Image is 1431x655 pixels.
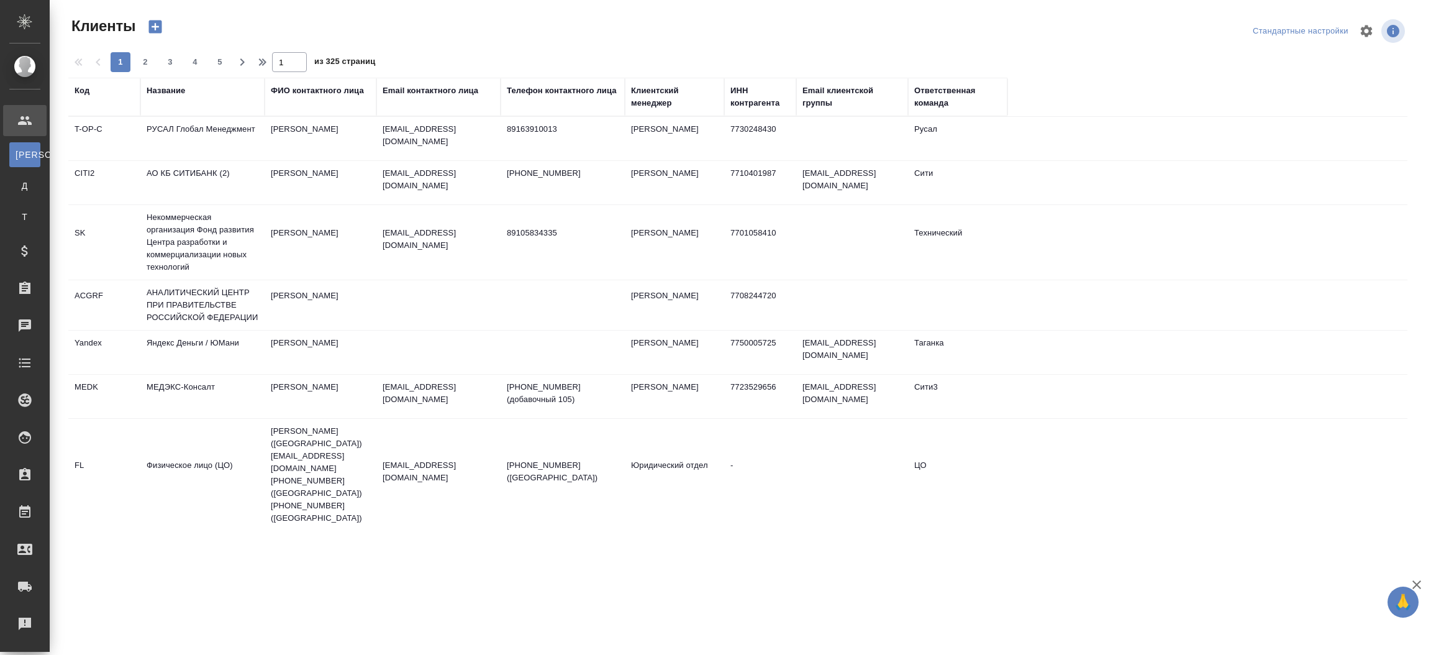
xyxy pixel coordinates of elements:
[631,85,718,109] div: Клиентский менеджер
[68,161,140,204] td: CITI2
[383,85,478,97] div: Email контактного лица
[68,331,140,374] td: Yandex
[625,117,724,160] td: [PERSON_NAME]
[383,381,494,406] p: [EMAIL_ADDRESS][DOMAIN_NAME]
[140,16,170,37] button: Создать
[1351,16,1381,46] span: Настроить таблицу
[724,221,796,264] td: 7701058410
[140,375,265,418] td: МЕДЭКС-Консалт
[1250,22,1351,41] div: split button
[147,85,185,97] div: Название
[68,375,140,418] td: MEDK
[265,375,376,418] td: [PERSON_NAME]
[210,52,230,72] button: 5
[507,167,619,180] p: [PHONE_NUMBER]
[796,375,908,418] td: [EMAIL_ADDRESS][DOMAIN_NAME]
[1381,19,1407,43] span: Посмотреть информацию
[68,221,140,264] td: SK
[75,85,89,97] div: Код
[625,375,724,418] td: [PERSON_NAME]
[724,331,796,374] td: 7750005725
[185,52,205,72] button: 4
[265,283,376,327] td: [PERSON_NAME]
[914,85,1001,109] div: Ответственная команда
[160,56,180,68] span: 3
[908,221,1007,264] td: Технический
[730,85,790,109] div: ИНН контрагента
[1392,589,1414,615] span: 🙏
[140,453,265,497] td: Физическое лицо (ЦО)
[68,117,140,160] td: T-OP-C
[383,167,494,192] p: [EMAIL_ADDRESS][DOMAIN_NAME]
[9,173,40,198] a: Д
[625,331,724,374] td: [PERSON_NAME]
[507,123,619,135] p: 89163910013
[160,52,180,72] button: 3
[908,331,1007,374] td: Таганка
[68,283,140,327] td: ACGRF
[135,52,155,72] button: 2
[265,161,376,204] td: [PERSON_NAME]
[1388,587,1419,618] button: 🙏
[210,56,230,68] span: 5
[625,161,724,204] td: [PERSON_NAME]
[908,117,1007,160] td: Русал
[802,85,902,109] div: Email клиентской группы
[9,204,40,229] a: Т
[908,453,1007,497] td: ЦО
[724,117,796,160] td: 7730248430
[625,221,724,264] td: [PERSON_NAME]
[140,117,265,160] td: РУСАЛ Глобал Менеджмент
[507,381,619,406] p: [PHONE_NUMBER] (добавочный 105)
[265,331,376,374] td: [PERSON_NAME]
[68,453,140,497] td: FL
[507,459,619,484] p: [PHONE_NUMBER] ([GEOGRAPHIC_DATA])
[625,283,724,327] td: [PERSON_NAME]
[724,453,796,497] td: -
[271,85,364,97] div: ФИО контактного лица
[724,283,796,327] td: 7708244720
[724,375,796,418] td: 7723529656
[265,221,376,264] td: [PERSON_NAME]
[140,205,265,280] td: Некоммерческая организация Фонд развития Центра разработки и коммерциализации новых технологий
[507,85,617,97] div: Телефон контактного лица
[908,161,1007,204] td: Сити
[724,161,796,204] td: 7710401987
[9,142,40,167] a: [PERSON_NAME]
[383,459,494,484] p: [EMAIL_ADDRESS][DOMAIN_NAME]
[16,211,34,223] span: Т
[16,149,34,161] span: [PERSON_NAME]
[796,331,908,374] td: [EMAIL_ADDRESS][DOMAIN_NAME]
[383,227,494,252] p: [EMAIL_ADDRESS][DOMAIN_NAME]
[908,375,1007,418] td: Сити3
[796,161,908,204] td: [EMAIL_ADDRESS][DOMAIN_NAME]
[140,280,265,330] td: АНАЛИТИЧЕСКИЙ ЦЕНТР ПРИ ПРАВИТЕЛЬСТВЕ РОССИЙСКОЙ ФЕДЕРАЦИИ
[185,56,205,68] span: 4
[625,453,724,497] td: Юридический отдел
[16,180,34,192] span: Д
[383,123,494,148] p: [EMAIL_ADDRESS][DOMAIN_NAME]
[135,56,155,68] span: 2
[68,16,135,36] span: Клиенты
[140,331,265,374] td: Яндекс Деньги / ЮМани
[140,161,265,204] td: АО КБ СИТИБАНК (2)
[265,419,376,531] td: [PERSON_NAME] ([GEOGRAPHIC_DATA]) [EMAIL_ADDRESS][DOMAIN_NAME] [PHONE_NUMBER] ([GEOGRAPHIC_DATA])...
[265,117,376,160] td: [PERSON_NAME]
[314,54,375,72] span: из 325 страниц
[507,227,619,239] p: 89105834335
